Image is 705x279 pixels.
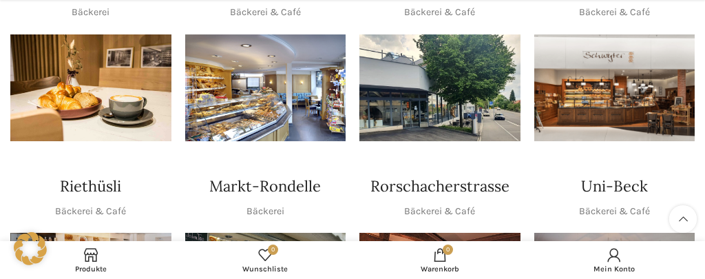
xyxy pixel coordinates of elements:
p: Bäckerei & Café [404,5,475,20]
img: Neudorf_1 [185,34,346,142]
div: Meine Wunschliste [178,245,353,276]
p: Bäckerei & Café [230,5,301,20]
span: Produkte [10,265,171,273]
img: 0842cc03-b884-43c1-a0c9-0889ef9087d6 copy [359,34,520,142]
a: Produkte [3,245,178,276]
a: Scroll to top button [669,205,697,233]
span: Mein Konto [534,265,695,273]
p: Bäckerei [72,5,109,20]
h4: Riethüsli [60,176,121,197]
div: 1 / 1 [534,34,695,142]
p: Bäckerei & Café [579,204,650,219]
p: Bäckerei [246,204,284,219]
div: 1 / 1 [10,34,171,142]
a: Mein Konto [527,245,702,276]
span: Warenkorb [359,265,520,273]
div: 1 / 1 [185,34,346,142]
img: Schwyter-1800x900 [534,34,695,142]
div: 1 / 1 [359,34,520,142]
p: Bäckerei & Café [404,204,475,219]
div: My cart [352,245,527,276]
p: Bäckerei & Café [55,204,126,219]
h4: Uni-Beck [581,176,648,197]
span: Wunschliste [185,265,346,273]
h4: Markt-Rondelle [209,176,321,197]
h4: Rorschacherstrasse [370,176,509,197]
span: 0 [443,245,453,255]
a: 0 Warenkorb [352,245,527,276]
p: Bäckerei & Café [579,5,650,20]
img: schwyter-23 [10,34,171,142]
a: 0 Wunschliste [178,245,353,276]
span: 0 [268,245,278,255]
